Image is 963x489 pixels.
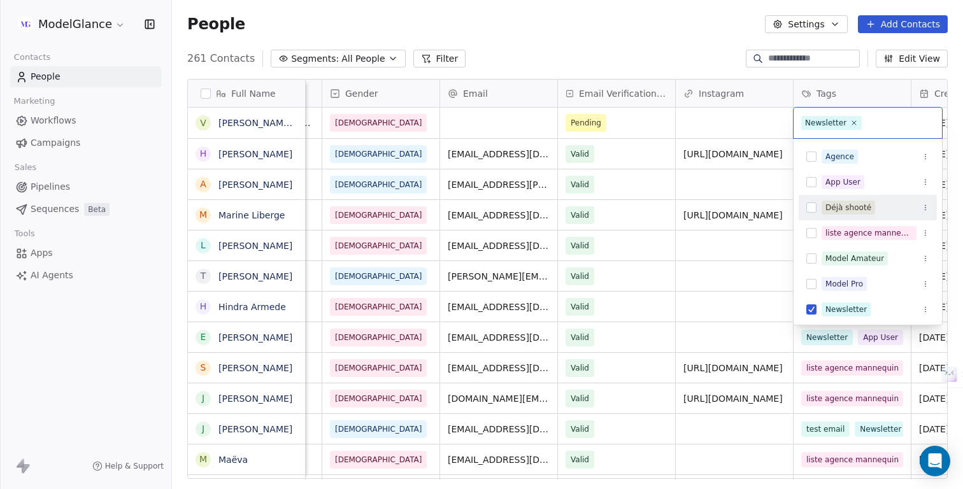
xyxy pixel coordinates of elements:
div: Déjà shooté [825,202,871,213]
div: Model Amateur [825,253,884,264]
div: Model Pro [825,278,863,290]
img: tab_keywords_by_traffic_grey.svg [145,80,155,90]
div: Suggestions [799,144,937,424]
div: Newsletter [825,304,867,315]
div: Newsletter [805,117,846,129]
div: Domaine: [DOMAIN_NAME] [33,33,144,43]
img: tab_domain_overview_orange.svg [52,80,62,90]
div: liste agence mannequin [825,227,913,239]
div: Agence [825,151,854,162]
div: Mots-clés [159,81,195,90]
img: website_grey.svg [20,33,31,43]
div: v 4.0.24 [36,20,62,31]
img: logo_orange.svg [20,20,31,31]
div: Domaine [66,81,98,90]
div: App User [825,176,860,188]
